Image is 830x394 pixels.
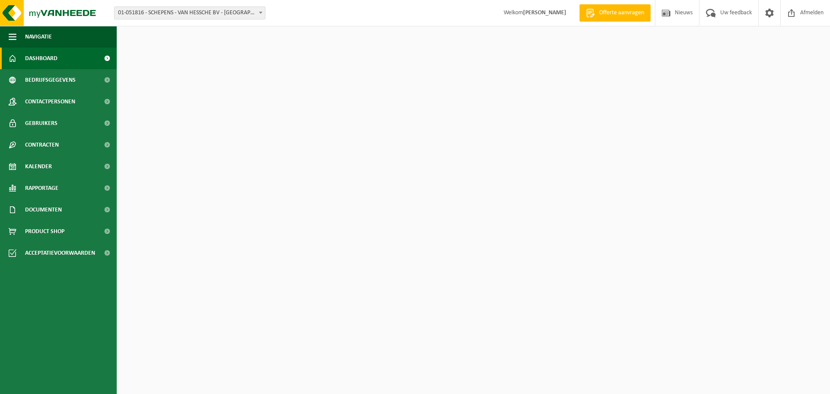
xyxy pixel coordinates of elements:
span: 01-051816 - SCHEPENS - VAN HESSCHE BV - OUDENAARDE [115,7,265,19]
span: Dashboard [25,48,57,69]
span: Offerte aanvragen [597,9,646,17]
span: 01-051816 - SCHEPENS - VAN HESSCHE BV - OUDENAARDE [114,6,265,19]
span: Bedrijfsgegevens [25,69,76,91]
span: Product Shop [25,221,64,242]
span: Gebruikers [25,112,57,134]
span: Acceptatievoorwaarden [25,242,95,264]
strong: [PERSON_NAME] [523,10,566,16]
span: Navigatie [25,26,52,48]
a: Offerte aanvragen [579,4,651,22]
span: Kalender [25,156,52,177]
span: Documenten [25,199,62,221]
span: Rapportage [25,177,58,199]
span: Contracten [25,134,59,156]
span: Contactpersonen [25,91,75,112]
